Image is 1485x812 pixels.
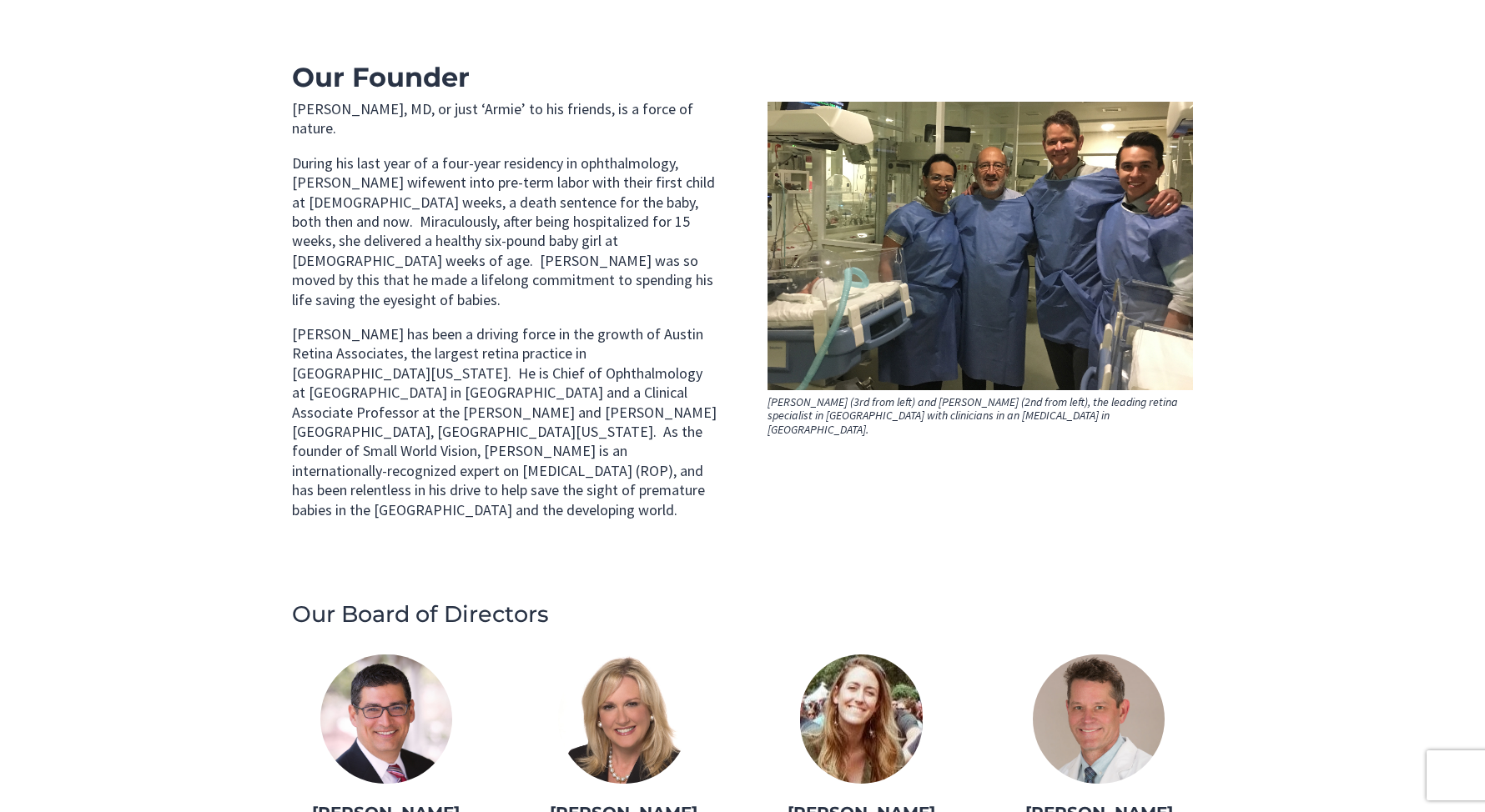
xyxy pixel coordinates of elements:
span: went into pre-term labor with their first child at [DEMOGRAPHIC_DATA] weeks, a death sentence for... [292,173,715,231]
h1: Our Founder [292,64,717,99]
p: During his last year of a four-year residency in ophthalmology, [PERSON_NAME] wife . Miraculously... [292,153,717,324]
span: [PERSON_NAME] (3rd from left) and [PERSON_NAME] (2nd from left), the leading retina specialist in... [768,394,1178,438]
h2: Our Board of Directors [292,603,1193,634]
p: [PERSON_NAME], MD, or just ‘Armie’ to his friends, is a force of nature. [292,99,717,153]
p: [PERSON_NAME] has been a driving force in the growth of Austin Retina Associates, the largest ret... [292,324,717,519]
